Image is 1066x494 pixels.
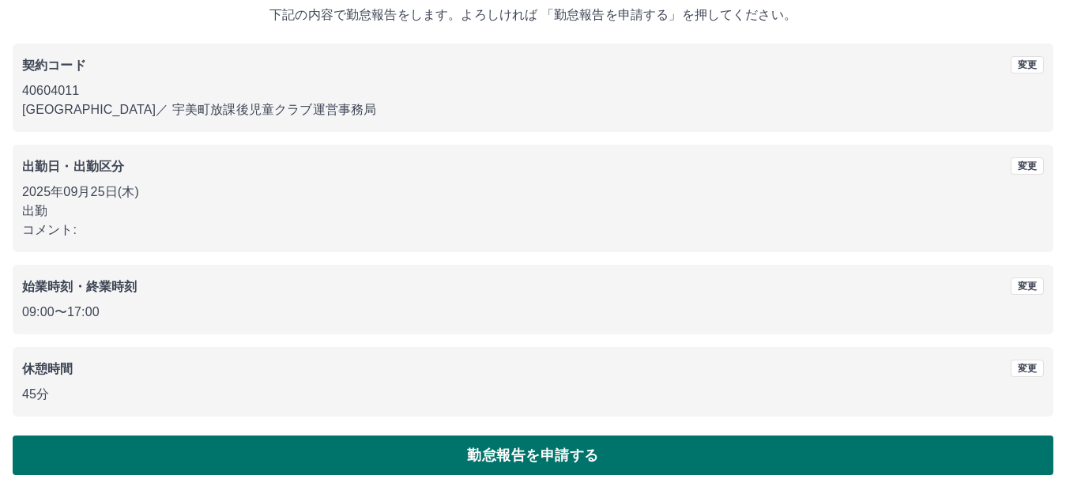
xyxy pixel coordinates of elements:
b: 始業時刻・終業時刻 [22,280,137,293]
b: 契約コード [22,58,86,72]
p: 出勤 [22,202,1044,221]
p: 2025年09月25日(木) [22,183,1044,202]
p: [GEOGRAPHIC_DATA] ／ 宇美町放課後児童クラブ運営事務局 [22,100,1044,119]
p: 下記の内容で勤怠報告をします。よろしければ 「勤怠報告を申請する」を押してください。 [13,6,1053,25]
p: 09:00 〜 17:00 [22,303,1044,322]
b: 休憩時間 [22,362,73,375]
button: 変更 [1011,360,1044,377]
p: 40604011 [22,81,1044,100]
button: 変更 [1011,277,1044,295]
button: 変更 [1011,56,1044,74]
p: コメント: [22,221,1044,239]
button: 変更 [1011,157,1044,175]
b: 出勤日・出勤区分 [22,160,124,173]
p: 45分 [22,385,1044,404]
button: 勤怠報告を申請する [13,436,1053,475]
